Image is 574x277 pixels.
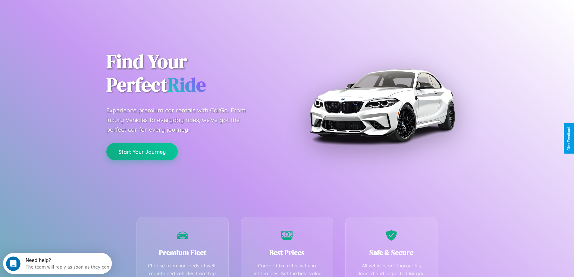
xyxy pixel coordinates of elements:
iframe: Intercom live chat [6,257,20,271]
p: Experience premium car rentals with CarGo. From luxury vehicles to everyday rides, we've got the ... [106,105,257,134]
h3: Best Prices [250,247,324,257]
h3: Safe & Secure [355,247,428,257]
h1: Find Your Perfect [106,50,278,96]
div: The team will reply as soon as they can [23,10,106,16]
div: Give Feedback [567,126,571,151]
h3: Premium Fleet [146,247,220,257]
button: Start Your Journey [106,143,178,160]
div: Open Intercom Messenger [2,2,112,19]
div: Need help? [23,5,106,10]
span: Ride [168,71,206,98]
img: Premium BMW car rental vehicle [307,30,457,181]
iframe: Intercom live chat discovery launcher [3,253,112,274]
